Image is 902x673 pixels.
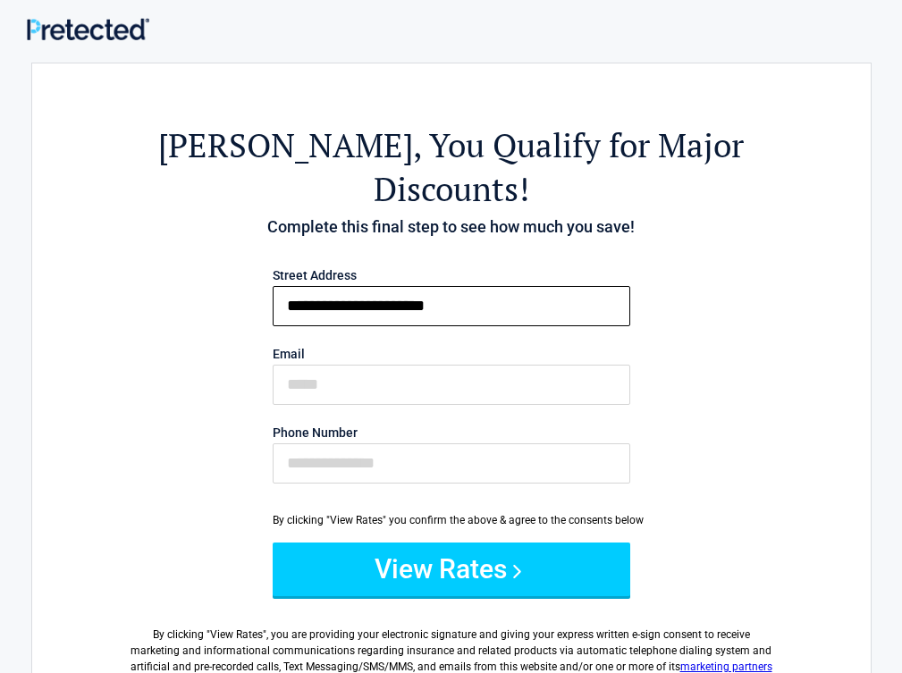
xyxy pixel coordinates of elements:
button: View Rates [273,543,630,596]
label: Phone Number [273,426,630,439]
img: Main Logo [27,18,149,40]
h4: Complete this final step to see how much you save! [131,215,772,239]
div: By clicking "View Rates" you confirm the above & agree to the consents below [273,512,630,528]
span: View Rates [210,628,263,641]
span: [PERSON_NAME] [158,123,413,167]
label: Email [273,348,630,360]
label: Street Address [273,269,630,282]
h2: , You Qualify for Major Discounts! [131,123,772,211]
